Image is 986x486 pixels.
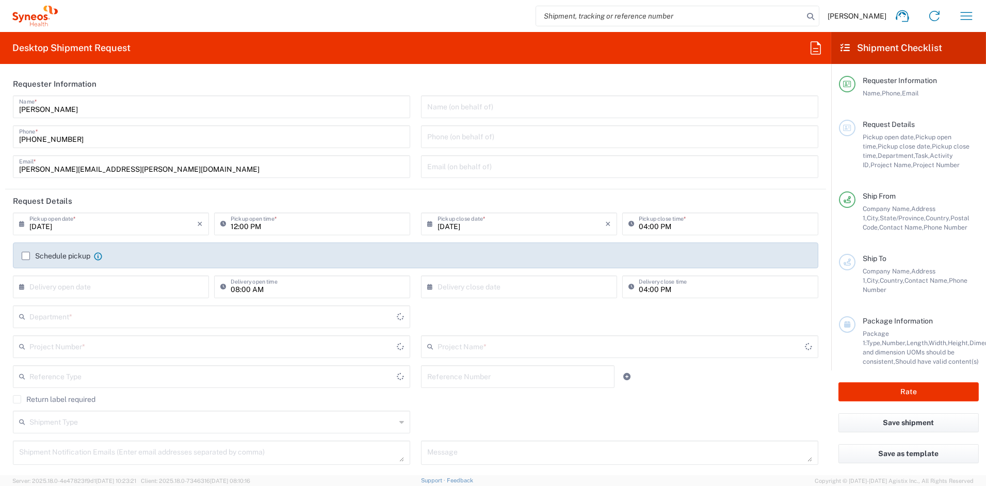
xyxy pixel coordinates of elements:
[880,277,904,284] span: Country,
[13,79,96,89] h2: Requester Information
[924,223,967,231] span: Phone Number
[915,152,930,159] span: Task,
[620,369,634,384] a: Add Reference
[882,339,907,347] span: Number,
[948,339,969,347] span: Height,
[605,216,611,232] i: ×
[838,382,979,401] button: Rate
[863,205,911,213] span: Company Name,
[867,277,880,284] span: City,
[878,152,915,159] span: Department,
[141,478,250,484] span: Client: 2025.18.0-7346316
[863,254,886,263] span: Ship To
[840,42,942,54] h2: Shipment Checklist
[838,413,979,432] button: Save shipment
[863,317,933,325] span: Package Information
[838,444,979,463] button: Save as template
[879,223,924,231] span: Contact Name,
[22,252,90,260] label: Schedule pickup
[815,476,974,485] span: Copyright © [DATE]-[DATE] Agistix Inc., All Rights Reserved
[96,478,136,484] span: [DATE] 10:23:21
[929,339,948,347] span: Width,
[536,6,803,26] input: Shipment, tracking or reference number
[867,214,880,222] span: City,
[866,339,882,347] span: Type,
[863,120,915,128] span: Request Details
[13,196,72,206] h2: Request Details
[926,214,950,222] span: Country,
[878,142,932,150] span: Pickup close date,
[880,214,926,222] span: State/Province,
[870,161,913,169] span: Project Name,
[828,11,886,21] span: [PERSON_NAME]
[863,133,915,141] span: Pickup open date,
[863,76,937,85] span: Requester Information
[210,478,250,484] span: [DATE] 08:10:16
[197,216,203,232] i: ×
[902,89,919,97] span: Email
[863,330,889,347] span: Package 1:
[913,161,960,169] span: Project Number
[863,192,896,200] span: Ship From
[421,477,447,483] a: Support
[907,339,929,347] span: Length,
[12,42,131,54] h2: Desktop Shipment Request
[904,277,949,284] span: Contact Name,
[863,89,882,97] span: Name,
[12,478,136,484] span: Server: 2025.18.0-4e47823f9d1
[447,477,473,483] a: Feedback
[895,358,979,365] span: Should have valid content(s)
[882,89,902,97] span: Phone,
[13,395,95,403] label: Return label required
[863,267,911,275] span: Company Name,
